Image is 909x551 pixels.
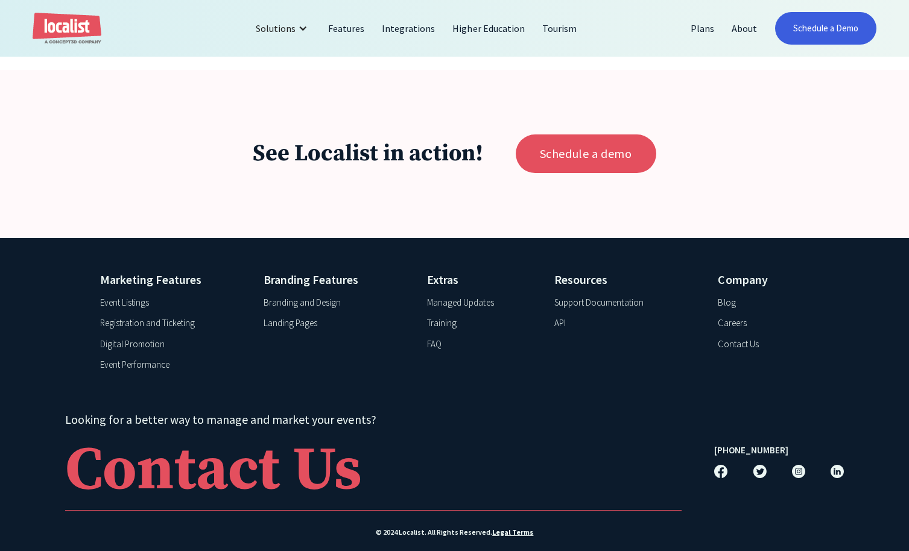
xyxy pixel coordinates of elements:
a: home [33,13,101,45]
a: Integrations [373,14,444,43]
h4: Marketing Features [100,271,245,289]
a: [PHONE_NUMBER] [714,444,788,458]
div: Solutions [247,14,320,43]
a: Landing Pages [264,316,317,330]
h4: Extras [427,271,536,289]
a: Blog [718,296,735,310]
a: Higher Education [444,14,533,43]
h4: Looking for a better way to manage and market your events? [65,411,682,429]
a: Event Performance [100,358,169,372]
a: About [723,14,766,43]
a: Features [320,14,373,43]
h4: Resources [554,271,700,289]
a: Careers [718,316,746,330]
a: Training [427,316,457,330]
a: Registration and Ticketing [100,316,195,330]
div: © 2024 Localist. All Rights Reserved. [65,527,844,538]
a: Tourism [534,14,586,43]
a: FAQ [427,338,442,351]
a: Legal Terms [492,527,533,538]
h4: Branding Features [264,271,409,289]
a: Event Listings [100,296,149,310]
div: Contact Us [65,441,362,501]
a: Support Documentation [554,296,643,310]
a: API [554,316,566,330]
a: Managed Updates [427,296,493,310]
div: Solutions [256,21,296,36]
a: Schedule a Demo [775,12,876,45]
a: Contact Us [65,435,682,511]
a: Contact Us [718,338,758,351]
a: Branding and Design [264,296,341,310]
h4: Company [718,271,809,289]
a: Schedule a demo [516,134,656,173]
a: Digital Promotion [100,338,165,351]
h1: See Localist in action! [253,140,483,169]
a: Plans [682,14,723,43]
